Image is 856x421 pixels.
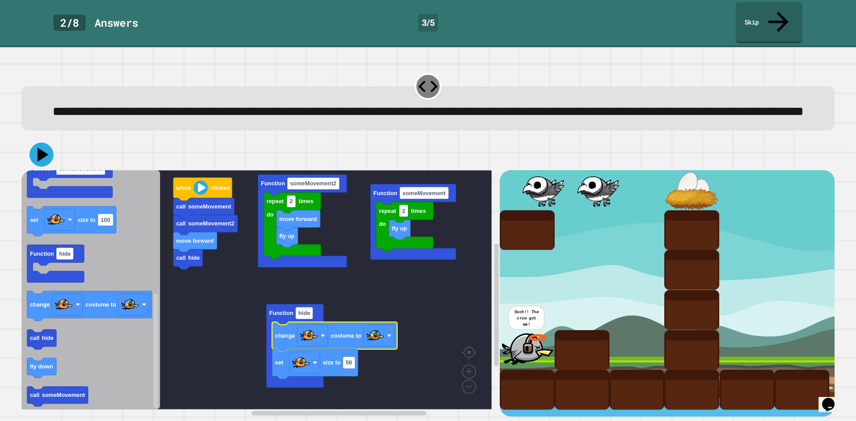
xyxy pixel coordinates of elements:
text: call [176,203,185,210]
div: Answer s [95,15,138,31]
text: do [267,211,274,218]
text: someMovement2 [290,180,336,187]
text: change [30,302,50,308]
iframe: chat widget [819,385,847,412]
text: change [275,332,295,339]
div: 2 / 8 [53,15,86,31]
text: clicked [211,184,230,191]
text: Function [269,310,293,317]
text: costume to [331,332,361,339]
text: hide [188,255,200,262]
p: Ouch!! The crow got me! [514,308,539,327]
text: when [176,184,191,191]
text: someMovement [403,190,446,196]
text: Function [30,250,54,257]
text: someMovement [188,203,231,210]
text: 50 [346,360,352,366]
text: Function [261,180,285,187]
text: fly up [280,233,295,239]
text: times [299,198,313,205]
div: 3 / 5 [418,14,438,32]
text: fly down [30,364,53,370]
text: fly up [392,225,407,232]
div: Blockly Workspace [21,170,500,417]
text: costume to [86,302,116,308]
text: hide [298,310,310,317]
text: repeat [379,208,396,214]
text: size to [78,217,95,223]
text: times [411,208,426,214]
text: 2 [289,198,292,205]
a: Skip [736,2,802,43]
text: call [30,335,39,342]
text: move forward [280,216,317,222]
text: 2 [402,208,405,214]
text: hide [59,250,70,257]
text: move forward [176,237,214,244]
text: call [176,221,185,227]
text: call [176,255,185,262]
text: someMovement [42,392,85,399]
text: hide [42,335,53,342]
text: repeat [267,198,284,205]
text: set [275,360,284,366]
text: call [30,392,39,399]
text: set [30,217,38,223]
text: do [379,221,386,228]
text: someMovement2 [188,221,235,227]
text: Function [373,190,397,196]
text: size to [323,360,341,366]
text: 100 [101,217,110,223]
